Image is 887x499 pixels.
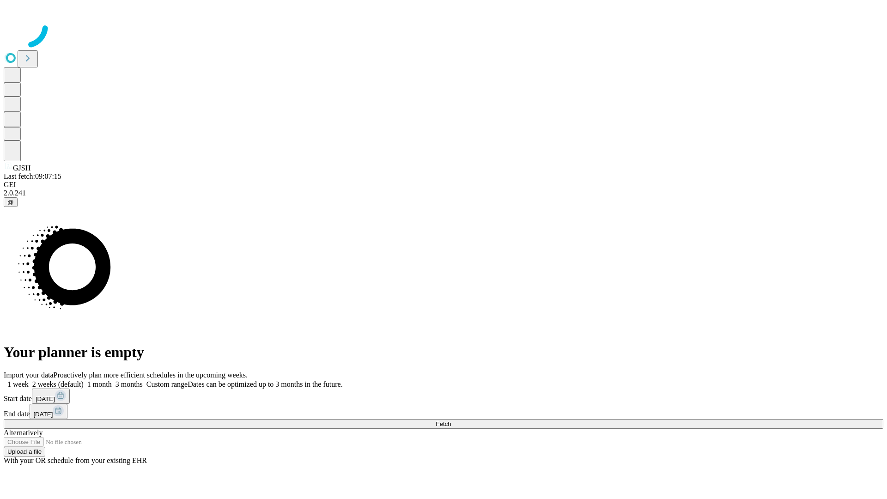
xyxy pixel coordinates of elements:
[146,380,188,388] span: Custom range
[32,389,70,404] button: [DATE]
[54,371,248,379] span: Proactively plan more efficient schedules in the upcoming weeks.
[188,380,342,388] span: Dates can be optimized up to 3 months in the future.
[4,447,45,456] button: Upload a file
[4,456,147,464] span: With your OR schedule from your existing EHR
[13,164,30,172] span: GJSH
[4,189,883,197] div: 2.0.241
[4,429,43,437] span: Alternatively
[4,181,883,189] div: GEI
[4,371,54,379] span: Import your data
[436,420,451,427] span: Fetch
[33,411,53,418] span: [DATE]
[4,344,883,361] h1: Your planner is empty
[4,172,61,180] span: Last fetch: 09:07:15
[115,380,143,388] span: 3 months
[7,199,14,206] span: @
[4,419,883,429] button: Fetch
[4,389,883,404] div: Start date
[7,380,29,388] span: 1 week
[36,396,55,402] span: [DATE]
[4,404,883,419] div: End date
[32,380,84,388] span: 2 weeks (default)
[87,380,112,388] span: 1 month
[4,197,18,207] button: @
[30,404,67,419] button: [DATE]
